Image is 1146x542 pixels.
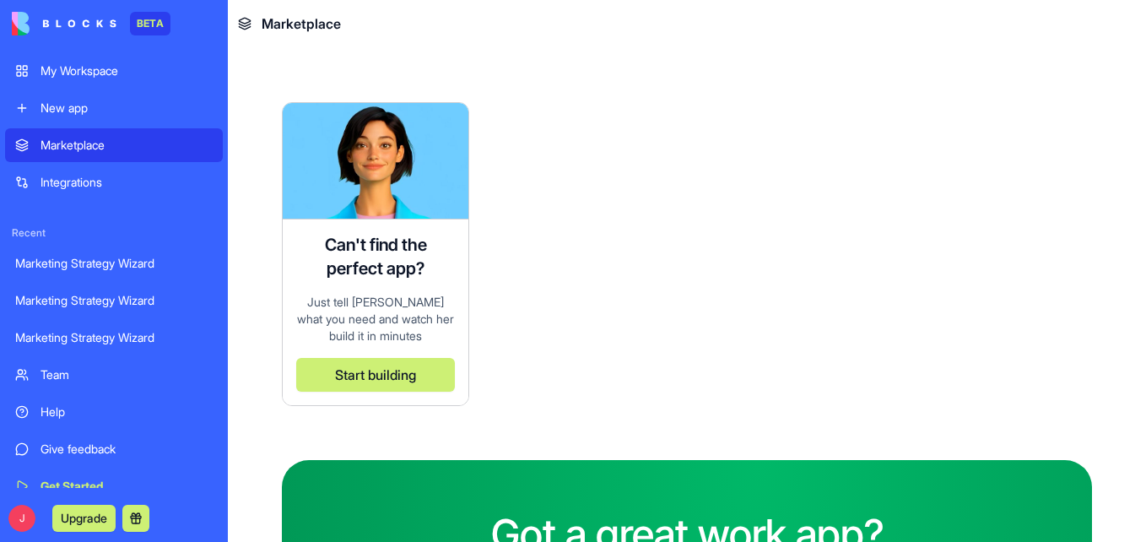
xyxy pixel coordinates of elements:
a: Team [5,358,223,392]
div: Team [41,366,213,383]
a: Integrations [5,165,223,199]
div: Help [41,404,213,420]
a: Get Started [5,469,223,503]
span: Recent [5,226,223,240]
button: Start building [296,358,455,392]
div: Marketing Strategy Wizard [15,255,213,272]
div: Integrations [41,174,213,191]
h4: Can't find the perfect app? [296,233,455,280]
a: Ella AI assistantCan't find the perfect app?Just tell [PERSON_NAME] what you need and watch her b... [282,102,469,406]
div: Get Started [41,478,213,495]
a: New app [5,91,223,125]
a: Marketing Strategy Wizard [5,247,223,280]
div: New app [41,100,213,117]
a: My Workspace [5,54,223,88]
div: Just tell [PERSON_NAME] what you need and watch her build it in minutes [296,294,455,344]
div: BETA [130,12,170,35]
div: Marketing Strategy Wizard [15,329,213,346]
span: Marketplace [262,14,341,34]
div: My Workspace [41,62,213,79]
a: Marketing Strategy Wizard [5,284,223,317]
a: Marketing Strategy Wizard [5,321,223,355]
a: Marketplace [5,128,223,162]
div: Give feedback [41,441,213,458]
a: Give feedback [5,432,223,466]
img: logo [12,12,116,35]
div: Marketing Strategy Wizard [15,292,213,309]
button: Upgrade [52,505,116,532]
img: Ella AI assistant [283,103,468,219]
a: BETA [12,12,170,35]
div: Marketplace [41,137,213,154]
a: Help [5,395,223,429]
a: Upgrade [52,509,116,526]
span: J [8,505,35,532]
